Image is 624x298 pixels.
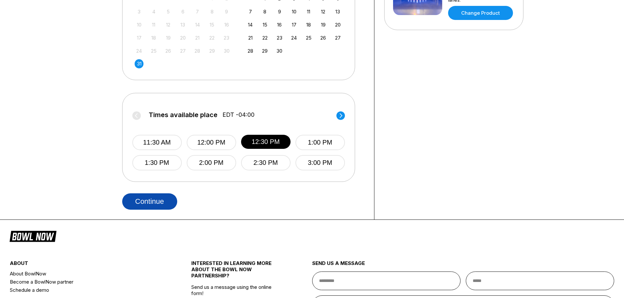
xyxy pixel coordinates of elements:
[191,260,282,284] div: INTERESTED IN LEARNING MORE ABOUT THE BOWL NOW PARTNERSHIP?
[333,7,342,16] div: Choose Saturday, September 13th, 2025
[260,46,269,55] div: Choose Monday, September 29th, 2025
[304,20,313,29] div: Choose Thursday, September 18th, 2025
[149,111,217,118] span: Times available place
[164,33,173,42] div: Not available Tuesday, August 19th, 2025
[149,46,158,55] div: Not available Monday, August 25th, 2025
[246,20,255,29] div: Choose Sunday, September 14th, 2025
[312,260,615,272] div: send us a message
[290,20,298,29] div: Choose Wednesday, September 17th, 2025
[275,20,284,29] div: Choose Tuesday, September 16th, 2025
[193,20,202,29] div: Not available Thursday, August 14th, 2025
[290,7,298,16] div: Choose Wednesday, September 10th, 2025
[135,20,143,29] div: Not available Sunday, August 10th, 2025
[164,46,173,55] div: Not available Tuesday, August 26th, 2025
[333,33,342,42] div: Choose Saturday, September 27th, 2025
[246,46,255,55] div: Choose Sunday, September 28th, 2025
[246,7,255,16] div: Choose Sunday, September 7th, 2025
[275,46,284,55] div: Choose Tuesday, September 30th, 2025
[187,135,236,150] button: 12:00 PM
[193,33,202,42] div: Not available Thursday, August 21st, 2025
[275,33,284,42] div: Choose Tuesday, September 23rd, 2025
[149,20,158,29] div: Not available Monday, August 11th, 2025
[319,33,328,42] div: Choose Friday, September 26th, 2025
[10,260,161,270] div: about
[187,155,236,170] button: 2:00 PM
[208,20,217,29] div: Not available Friday, August 15th, 2025
[10,278,161,286] a: Become a BowlNow partner
[246,33,255,42] div: Choose Sunday, September 21st, 2025
[193,7,202,16] div: Not available Thursday, August 7th, 2025
[275,7,284,16] div: Choose Tuesday, September 9th, 2025
[149,7,158,16] div: Not available Monday, August 4th, 2025
[319,7,328,16] div: Choose Friday, September 12th, 2025
[319,20,328,29] div: Choose Friday, September 19th, 2025
[222,111,255,118] span: EDT -04:00
[10,270,161,278] a: About BowlNow
[179,46,187,55] div: Not available Wednesday, August 27th, 2025
[222,20,231,29] div: Not available Saturday, August 16th, 2025
[222,46,231,55] div: Not available Saturday, August 30th, 2025
[208,7,217,16] div: Not available Friday, August 8th, 2025
[222,33,231,42] div: Not available Saturday, August 23rd, 2025
[304,33,313,42] div: Choose Thursday, September 25th, 2025
[295,155,345,170] button: 3:00 PM
[132,135,182,150] button: 11:30 AM
[260,7,269,16] div: Choose Monday, September 8th, 2025
[179,33,187,42] div: Not available Wednesday, August 20th, 2025
[260,33,269,42] div: Choose Monday, September 22nd, 2025
[222,7,231,16] div: Not available Saturday, August 9th, 2025
[164,20,173,29] div: Not available Tuesday, August 12th, 2025
[132,155,182,170] button: 1:30 PM
[135,7,143,16] div: Not available Sunday, August 3rd, 2025
[208,33,217,42] div: Not available Friday, August 22nd, 2025
[260,20,269,29] div: Choose Monday, September 15th, 2025
[448,6,513,20] a: Change Product
[179,7,187,16] div: Not available Wednesday, August 6th, 2025
[135,33,143,42] div: Not available Sunday, August 17th, 2025
[290,33,298,42] div: Choose Wednesday, September 24th, 2025
[135,59,143,68] div: Choose Sunday, August 31st, 2025
[208,46,217,55] div: Not available Friday, August 29th, 2025
[304,7,313,16] div: Choose Thursday, September 11th, 2025
[295,135,345,150] button: 1:00 PM
[241,155,291,170] button: 2:30 PM
[333,20,342,29] div: Choose Saturday, September 20th, 2025
[193,46,202,55] div: Not available Thursday, August 28th, 2025
[179,20,187,29] div: Not available Wednesday, August 13th, 2025
[10,286,161,294] a: Schedule a demo
[149,33,158,42] div: Not available Monday, August 18th, 2025
[135,46,143,55] div: Not available Sunday, August 24th, 2025
[164,7,173,16] div: Not available Tuesday, August 5th, 2025
[122,193,177,210] button: Continue
[241,135,291,149] button: 12:30 PM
